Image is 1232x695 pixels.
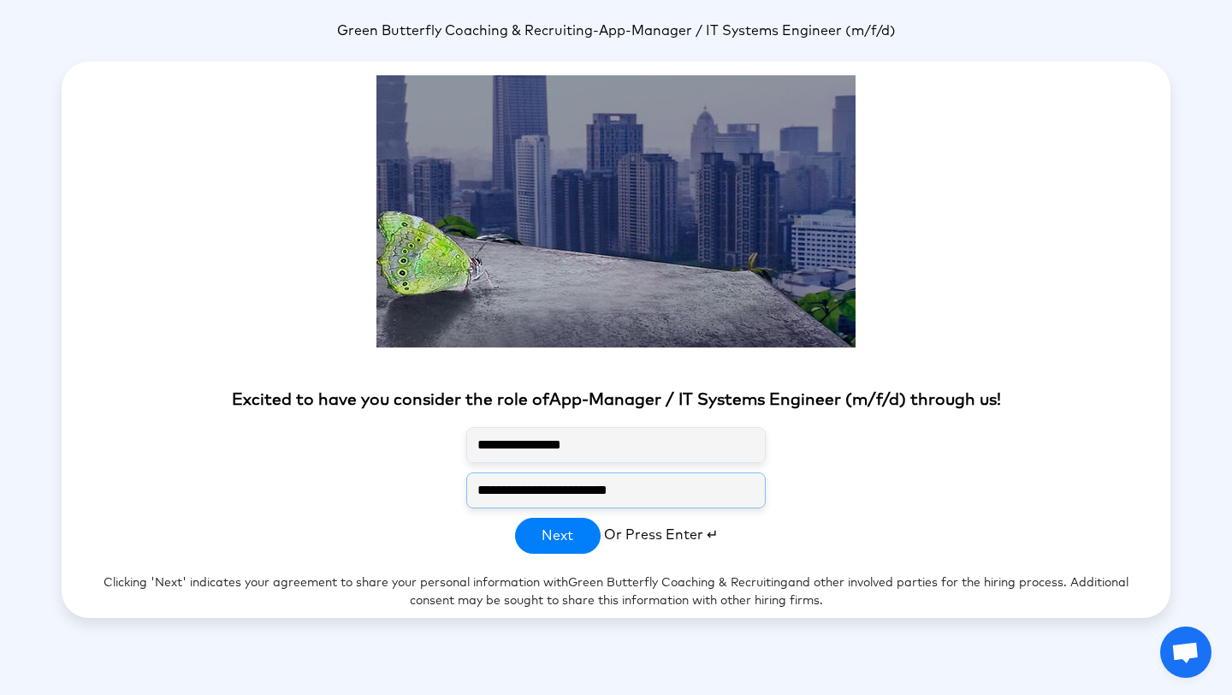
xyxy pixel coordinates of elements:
p: - [62,21,1170,41]
a: Open chat [1160,627,1211,678]
span: Green Butterfly Coaching & Recruiting [337,24,593,38]
button: Next [515,518,601,554]
span: App-Manager / IT Systems Engineer (m/f/d) through us! [549,392,1001,408]
p: Clicking 'Next' indicates your agreement to share your personal information with and other involv... [62,554,1170,631]
p: Excited to have you consider the role of [62,389,1170,413]
span: App-Manager / IT Systems Engineer (m/f/d) [599,24,896,38]
span: Green Butterfly Coaching & Recruiting [568,577,788,589]
span: Or Press Enter ↵ [604,528,718,542]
